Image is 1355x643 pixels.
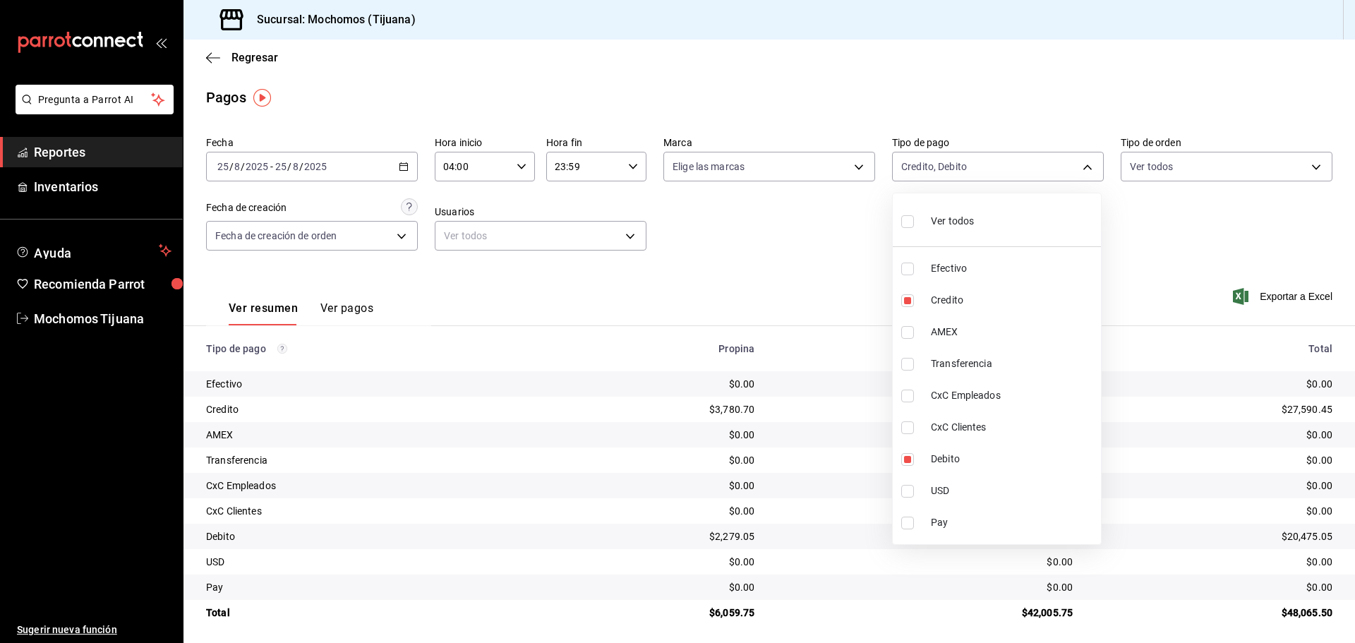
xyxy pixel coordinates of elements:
[931,388,1095,403] span: CxC Empleados
[931,452,1095,467] span: Debito
[931,261,1095,276] span: Efectivo
[931,325,1095,339] span: AMEX
[931,420,1095,435] span: CxC Clientes
[253,89,271,107] img: Tooltip marker
[931,356,1095,371] span: Transferencia
[931,483,1095,498] span: USD
[931,293,1095,308] span: Credito
[931,214,974,229] span: Ver todos
[931,515,1095,530] span: Pay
